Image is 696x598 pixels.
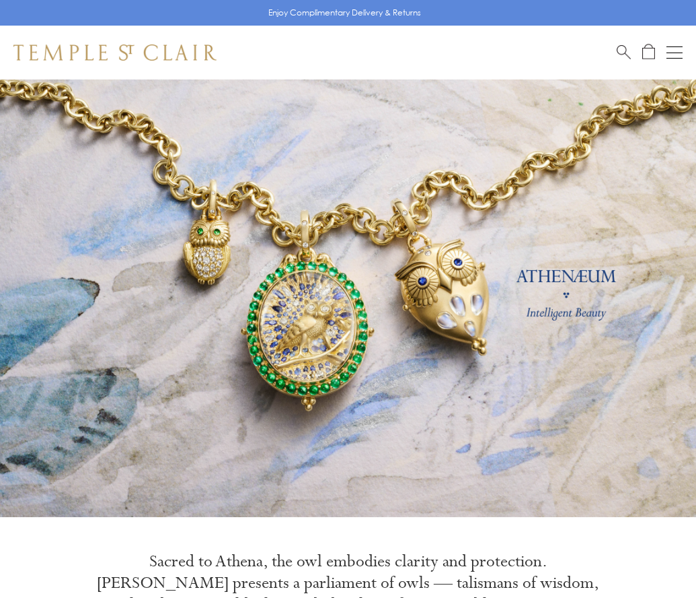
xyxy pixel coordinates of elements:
img: Temple St. Clair [13,44,217,61]
button: Open navigation [666,44,683,61]
a: Open Shopping Bag [642,44,655,61]
a: Search [617,44,631,61]
p: Enjoy Complimentary Delivery & Returns [268,6,421,20]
